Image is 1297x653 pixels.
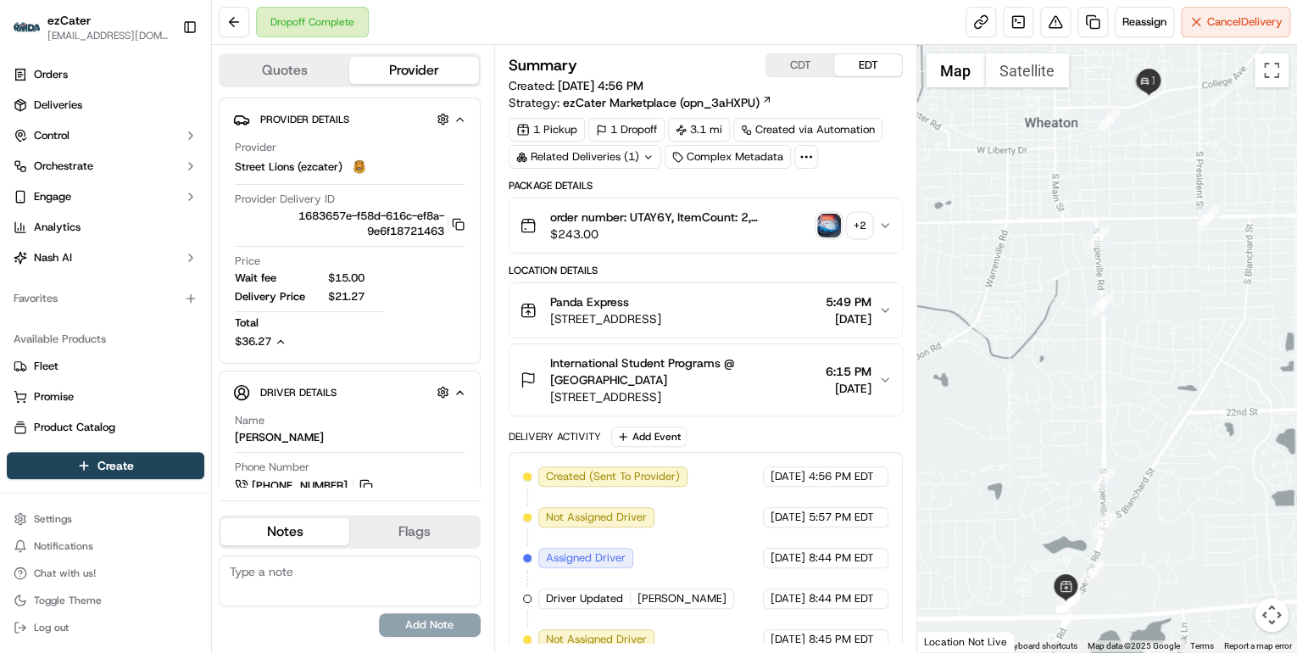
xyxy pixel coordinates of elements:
[509,430,601,444] div: Delivery Activity
[235,477,376,495] a: [PHONE_NUMBER]
[58,162,278,179] div: Start new chat
[1090,294,1112,316] div: 20
[169,287,205,300] span: Pylon
[834,54,902,76] button: EDT
[7,452,204,479] button: Create
[509,179,903,193] div: Package Details
[848,214,871,237] div: + 2
[1197,206,1219,228] div: 19
[826,380,871,397] span: [DATE]
[809,550,874,566] span: 8:44 PM EDT
[611,427,687,447] button: Add Event
[1207,14,1283,30] span: Cancel Delivery
[550,226,810,243] span: $243.00
[7,214,204,241] a: Analytics
[509,58,577,73] h3: Summary
[550,310,661,327] span: [STREET_ADDRESS]
[10,239,136,270] a: 📗Knowledge Base
[14,359,198,374] a: Fleet
[349,57,478,84] button: Provider
[826,293,871,310] span: 5:49 PM
[58,179,214,193] div: We're available if you need us!
[34,67,68,82] span: Orders
[509,118,585,142] div: 1 Pickup
[14,22,41,33] img: ezCater
[47,29,169,42] span: [EMAIL_ADDRESS][DOMAIN_NAME]
[546,550,626,566] span: Assigned Driver
[7,7,175,47] button: ezCaterezCater[EMAIL_ADDRESS][DOMAIN_NAME]
[588,118,665,142] div: 1 Dropoff
[985,53,1069,87] button: Show satellite imagery
[550,293,629,310] span: Panda Express
[34,621,69,634] span: Log out
[143,248,157,261] div: 💻
[1057,591,1079,613] div: 40
[17,68,309,95] p: Welcome 👋
[288,167,309,187] button: Start new chat
[1115,7,1174,37] button: Reassign
[260,386,337,399] span: Driver Details
[97,457,134,474] span: Create
[509,198,902,253] button: order number: UTAY6Y, ItemCount: 2, itemDescriptions: 1 Large Party Bundle, 1 Mushroom Chicken$24...
[17,17,51,51] img: Nash
[34,420,115,435] span: Product Catalog
[563,94,772,111] a: ezCater Marketplace (opn_3aHXPU)
[34,220,81,235] span: Analytics
[235,140,276,155] span: Provider
[550,388,819,405] span: [STREET_ADDRESS]
[1224,641,1292,650] a: Report a map error
[733,118,882,142] a: Created via Automation
[1181,7,1290,37] button: CancelDelivery
[1092,469,1114,491] div: 21
[160,246,272,263] span: API Documentation
[546,632,647,647] span: Not Assigned Driver
[668,118,730,142] div: 3.1 mi
[7,285,204,312] div: Favorites
[34,539,93,553] span: Notifications
[558,78,643,93] span: [DATE] 4:56 PM
[220,518,349,545] button: Notes
[235,289,325,304] span: Delivery Price
[1005,640,1077,652] button: Keyboard shortcuts
[235,460,309,475] span: Phone Number
[921,630,977,652] a: Open this area in Google Maps (opens a new window)
[7,507,204,531] button: Settings
[235,192,335,207] span: Provider Delivery ID
[235,159,342,175] span: Street Lions (ezcater)
[1060,590,1083,612] div: 41
[809,632,874,647] span: 8:45 PM EDT
[34,189,71,204] span: Engage
[34,389,74,405] span: Promise
[44,109,305,127] input: Got a question? Start typing here...
[47,12,91,29] button: ezCater
[233,378,466,406] button: Driver Details
[7,61,204,88] a: Orders
[509,145,661,169] div: Related Deliveries (1)
[1056,591,1078,613] div: 26
[771,550,805,566] span: [DATE]
[771,469,805,484] span: [DATE]
[1093,513,1115,535] div: 43
[817,214,871,237] button: photo_proof_of_pickup image+2
[328,271,384,286] span: $15.00
[17,248,31,261] div: 📗
[546,469,680,484] span: Created (Sent To Provider)
[809,469,874,484] span: 4:56 PM EDT
[260,113,349,126] span: Provider Details
[546,591,623,606] span: Driver Updated
[7,92,204,119] a: Deliveries
[235,413,264,428] span: Name
[7,244,204,271] button: Nash AI
[349,518,478,545] button: Flags
[1122,14,1166,30] span: Reassign
[34,359,58,374] span: Fleet
[235,271,325,286] span: Wait fee
[509,283,902,338] button: Panda Express[STREET_ADDRESS]5:49 PM[DATE]
[120,287,205,300] a: Powered byPylon
[926,53,985,87] button: Show street map
[328,289,384,304] span: $21.27
[34,246,130,263] span: Knowledge Base
[14,420,198,435] a: Product Catalog
[921,630,977,652] img: Google
[817,214,841,237] img: photo_proof_of_pickup image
